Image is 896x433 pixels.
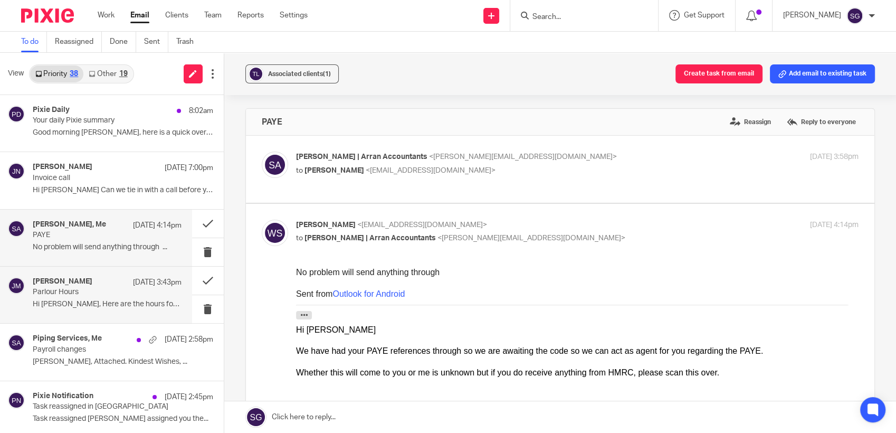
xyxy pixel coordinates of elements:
span: <[EMAIL_ADDRESS][DOMAIN_NAME]> [357,221,487,229]
p: Task reassigned [PERSON_NAME] assigned you the... [33,415,213,423]
span: [PERSON_NAME] [304,167,364,174]
img: Pixie [21,8,74,23]
p: No problem will send anything through ... [33,243,182,252]
a: Clients [165,10,188,21]
p: [DATE] 7:00pm [165,163,213,173]
a: Priority38 [30,65,83,82]
p: [PERSON_NAME] [783,10,841,21]
span: to [296,167,303,174]
p: Hi [PERSON_NAME] Can we tie in with a call before you... [33,186,213,195]
h4: Piping Services, Me [33,334,102,343]
h4: [PERSON_NAME] [33,277,92,286]
p: [DATE] 2:58pm [165,334,213,345]
span: <[PERSON_NAME][EMAIL_ADDRESS][DOMAIN_NAME]> [429,153,617,161]
a: Trash [176,32,202,52]
a: Done [110,32,136,52]
button: Associated clients(1) [245,64,339,83]
div: 19 [119,70,128,78]
p: Invoice call [33,174,177,183]
h4: Pixie Daily [33,106,70,115]
p: Payroll changes [33,345,177,354]
a: Outlook for Android [36,22,109,31]
img: svg%3E [8,334,25,351]
img: svg%3E [8,392,25,409]
a: Settings [280,10,308,21]
img: svg%3E [8,277,25,294]
span: [PERSON_NAME] | Arran Accountants [296,153,427,161]
p: Hi [PERSON_NAME], Here are the hours for the last... [33,300,182,309]
span: [PERSON_NAME] [296,221,356,229]
p: 8:02am [189,106,213,116]
span: Get Support [684,12,725,19]
button: Add email to existing task [770,64,875,83]
img: svg%3E [248,66,264,82]
p: [DATE] 2:45pm [165,392,213,402]
span: (1) [323,71,331,77]
span: Associated clients [268,71,331,77]
img: svg%3E [846,7,863,24]
input: Search [531,13,626,22]
h4: [PERSON_NAME] [33,163,92,172]
a: Other19 [83,65,132,82]
a: Email [130,10,149,21]
img: svg%3E [262,220,288,246]
p: Your daily Pixie summary [33,116,177,125]
label: Reply to everyone [784,114,859,130]
span: to [296,234,303,242]
p: [DATE] 4:14pm [133,220,182,231]
a: Team [204,10,222,21]
img: svg%3E [8,163,25,180]
button: Create task from email [675,64,762,83]
span: <[PERSON_NAME][EMAIL_ADDRESS][DOMAIN_NAME]> [437,234,625,242]
p: [DATE] 3:58pm [810,152,859,163]
a: Work [98,10,115,21]
a: Reports [237,10,264,21]
img: svg%3E [8,106,25,123]
span: View [8,68,24,79]
img: svg%3E [262,152,288,178]
span: [PERSON_NAME] | Arran Accountants [304,234,436,242]
p: Good morning [PERSON_NAME], here is a quick overview of... [33,128,213,137]
h4: [PERSON_NAME], Me [33,220,106,229]
span: <[EMAIL_ADDRESS][DOMAIN_NAME]> [366,167,495,174]
h4: Pixie Notification [33,392,93,401]
p: Task reassigned in [GEOGRAPHIC_DATA] [33,402,177,411]
div: 38 [70,70,78,78]
p: Parlour Hours [33,288,151,297]
img: svg%3E [8,220,25,237]
a: Sent [144,32,168,52]
p: [DATE] 4:14pm [810,220,859,231]
p: PAYE [33,231,151,240]
label: Reassign [727,114,774,130]
a: Reassigned [55,32,102,52]
p: [DATE] 3:43pm [133,277,182,288]
p: [PERSON_NAME], Attached. Kindest Wishes, ... [33,357,213,366]
a: To do [21,32,47,52]
h4: PAYE [262,117,282,127]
